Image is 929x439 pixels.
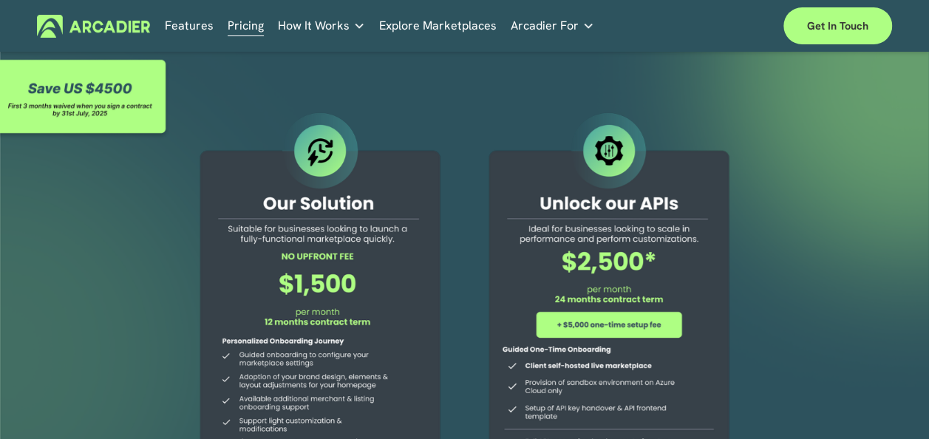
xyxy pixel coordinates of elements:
a: folder dropdown [278,14,365,37]
a: Explore Marketplaces [379,14,497,37]
a: Get in touch [783,7,892,44]
span: How It Works [278,16,350,36]
a: folder dropdown [511,14,594,37]
a: Pricing [228,14,264,37]
iframe: Chat Widget [855,368,929,439]
div: Sohbet Aracı [855,368,929,439]
img: Arcadier [37,15,150,38]
a: Features [165,14,214,37]
span: Arcadier For [511,16,579,36]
